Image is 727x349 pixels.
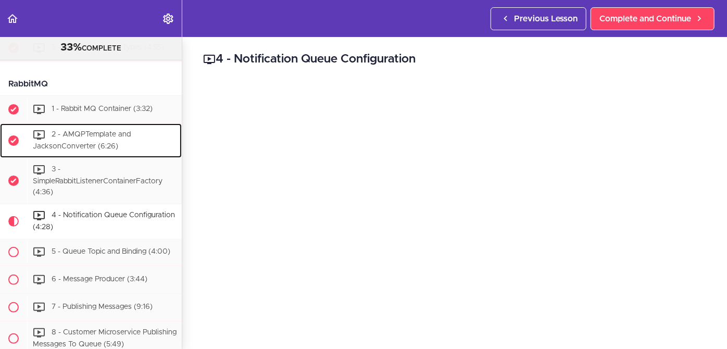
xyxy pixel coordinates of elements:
span: 33% [60,42,82,53]
a: Previous Lesson [491,7,586,30]
span: Previous Lesson [514,13,578,25]
span: 5 - Queue Topic and Binding (4:00) [52,248,170,255]
a: Complete and Continue [591,7,715,30]
span: 8 - Customer Microservice Publishing Messages To Queue (5:49) [33,329,177,348]
span: 4 - Notification Queue Configuration (4:28) [33,211,175,231]
span: 7 - Publishing Messages (9:16) [52,303,153,310]
div: COMPLETE [13,41,169,55]
span: 6 - Message Producer (3:44) [52,276,147,283]
h2: 4 - Notification Queue Configuration [203,51,706,68]
svg: Back to course curriculum [6,13,19,25]
svg: Settings Menu [162,13,174,25]
span: 2 - AMQPTemplate and JacksonConverter (6:26) [33,131,131,150]
span: Complete and Continue [599,13,691,25]
span: 3 - SimpleRabbitListenerContainerFactory (4:36) [33,166,162,196]
span: 1 - Rabbit MQ Container (3:32) [52,105,153,113]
